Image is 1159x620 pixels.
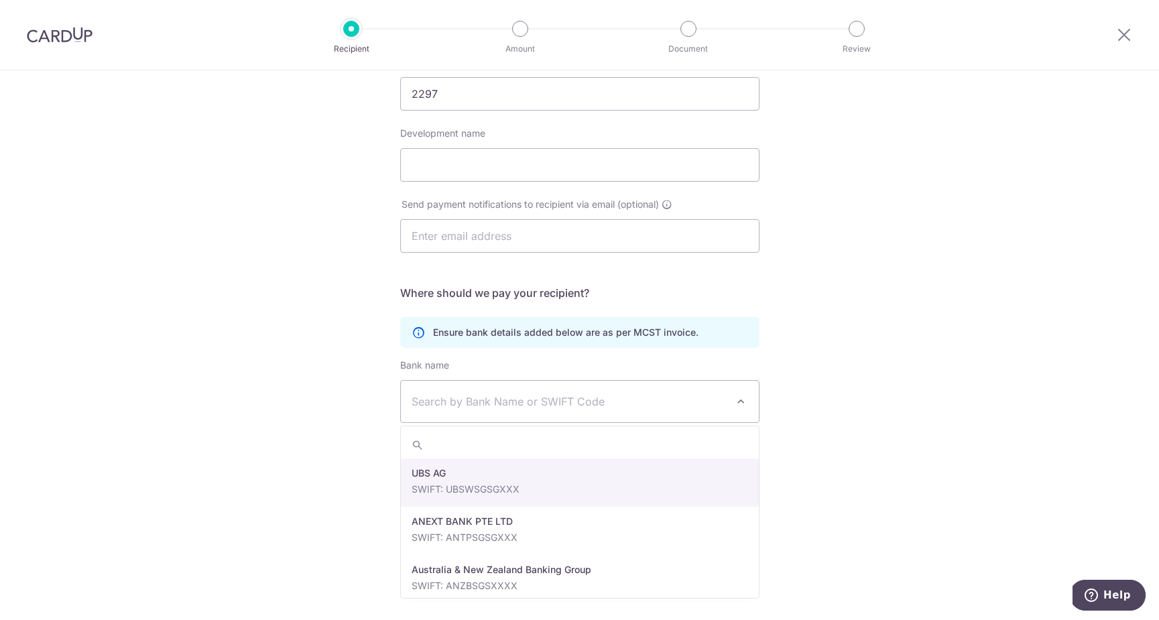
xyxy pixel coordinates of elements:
label: Development name [400,127,485,140]
p: UBS AG [412,467,748,480]
p: Australia & New Zealand Banking Group [412,563,748,576]
p: Amount [471,42,570,56]
span: Help [31,9,58,21]
input: Enter email address [400,219,759,253]
span: Send payment notifications to recipient via email (optional) [402,198,659,211]
label: Bank name [400,359,449,372]
p: Document [639,42,738,56]
iframe: Opens a widget where you can find more information [1073,580,1146,613]
p: Recipient [302,42,401,56]
p: SWIFT: UBSWSGSGXXX [412,483,748,496]
img: CardUp [27,27,93,43]
input: Example: 0001 [400,77,759,111]
p: ANEXT BANK PTE LTD [412,515,748,528]
p: SWIFT: ANZBSGSXXXX [412,579,748,593]
p: Review [807,42,906,56]
p: SWIFT: ANTPSGSGXXX [412,531,748,544]
span: Search by Bank Name or SWIFT Code [412,393,727,410]
p: Ensure bank details added below are as per MCST invoice. [433,326,698,339]
h5: Where should we pay your recipient? [400,285,759,301]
